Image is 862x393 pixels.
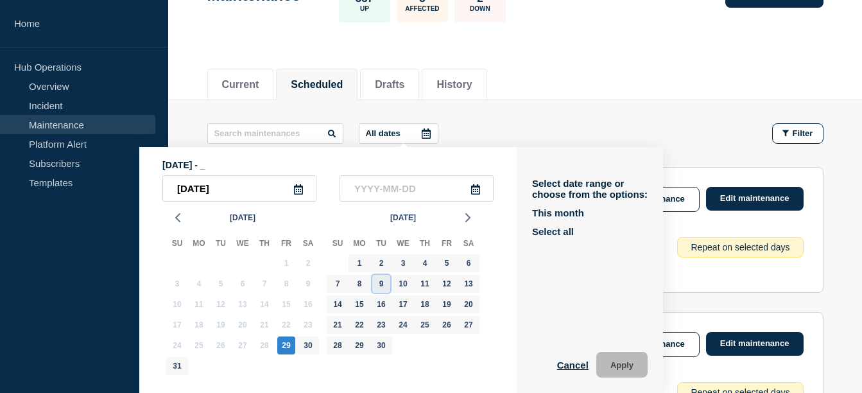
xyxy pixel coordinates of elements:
[255,295,273,313] div: Thursday, Aug 14, 2025
[297,236,319,253] div: Sa
[372,316,390,334] div: Tuesday, Sep 23, 2025
[706,332,804,356] a: Edit maintenance
[327,236,349,253] div: Su
[394,295,412,313] div: Wednesday, Sep 17, 2025
[168,336,186,354] div: Sunday, Aug 24, 2025
[460,295,478,313] div: Saturday, Sep 20, 2025
[390,208,416,227] span: [DATE]
[277,275,295,293] div: Friday, Aug 8, 2025
[375,79,404,91] button: Drafts
[230,208,255,227] span: [DATE]
[532,207,584,218] button: This month
[372,254,390,272] div: Tuesday, Sep 2, 2025
[234,275,252,293] div: Wednesday, Aug 6, 2025
[254,236,275,253] div: Th
[225,208,261,227] button: [DATE]
[166,236,188,253] div: Su
[190,336,208,354] div: Monday, Aug 25, 2025
[414,236,436,253] div: Th
[207,123,343,144] input: Search maintenances
[416,275,434,293] div: Thursday, Sep 11, 2025
[366,128,401,138] p: All dates
[372,336,390,354] div: Tuesday, Sep 30, 2025
[210,236,232,253] div: Tu
[392,236,414,253] div: We
[190,275,208,293] div: Monday, Aug 4, 2025
[372,295,390,313] div: Tuesday, Sep 16, 2025
[677,237,803,258] div: Repeat on selected days
[168,275,186,293] div: Sunday, Aug 3, 2025
[372,275,390,293] div: Tuesday, Sep 9, 2025
[460,316,478,334] div: Saturday, Sep 27, 2025
[329,275,347,293] div: Sunday, Sep 7, 2025
[212,295,230,313] div: Tuesday, Aug 12, 2025
[275,236,297,253] div: Fr
[277,316,295,334] div: Friday, Aug 22, 2025
[212,316,230,334] div: Tuesday, Aug 19, 2025
[706,187,804,211] a: Edit maintenance
[370,236,392,253] div: Tu
[277,295,295,313] div: Friday, Aug 15, 2025
[394,316,412,334] div: Wednesday, Sep 24, 2025
[532,178,648,200] p: Select date range or choose from the options:
[359,123,438,144] button: All dates
[557,352,589,378] button: Cancel
[162,160,494,170] p: [DATE] - _
[416,295,434,313] div: Thursday, Sep 18, 2025
[350,336,368,354] div: Monday, Sep 29, 2025
[329,295,347,313] div: Sunday, Sep 14, 2025
[470,5,490,12] p: Down
[222,79,259,91] button: Current
[350,254,368,272] div: Monday, Sep 1, 2025
[329,336,347,354] div: Sunday, Sep 28, 2025
[460,254,478,272] div: Saturday, Sep 6, 2025
[291,79,343,91] button: Scheduled
[190,295,208,313] div: Monday, Aug 11, 2025
[255,336,273,354] div: Thursday, Aug 28, 2025
[340,175,494,202] input: YYYY-MM-DD
[416,316,434,334] div: Thursday, Sep 25, 2025
[190,316,208,334] div: Monday, Aug 18, 2025
[212,275,230,293] div: Tuesday, Aug 5, 2025
[436,236,458,253] div: Fr
[793,128,813,138] span: Filter
[460,275,478,293] div: Saturday, Sep 13, 2025
[188,236,210,253] div: Mo
[596,352,648,378] button: Apply
[168,316,186,334] div: Sunday, Aug 17, 2025
[329,316,347,334] div: Sunday, Sep 21, 2025
[162,175,316,202] input: YYYY-MM-DD
[350,316,368,334] div: Monday, Sep 22, 2025
[350,295,368,313] div: Monday, Sep 15, 2025
[438,295,456,313] div: Friday, Sep 19, 2025
[212,336,230,354] div: Tuesday, Aug 26, 2025
[405,5,439,12] p: Affected
[436,79,472,91] button: History
[277,254,295,272] div: Friday, Aug 1, 2025
[438,254,456,272] div: Friday, Sep 5, 2025
[394,275,412,293] div: Wednesday, Sep 10, 2025
[234,295,252,313] div: Wednesday, Aug 13, 2025
[299,336,317,354] div: Saturday, Aug 30, 2025
[168,295,186,313] div: Sunday, Aug 10, 2025
[349,236,370,253] div: Mo
[458,236,479,253] div: Sa
[416,254,434,272] div: Thursday, Sep 4, 2025
[385,208,421,227] button: [DATE]
[232,236,254,253] div: We
[299,275,317,293] div: Saturday, Aug 9, 2025
[255,275,273,293] div: Thursday, Aug 7, 2025
[299,254,317,272] div: Saturday, Aug 2, 2025
[299,295,317,313] div: Saturday, Aug 16, 2025
[277,336,295,354] div: Friday, Aug 29, 2025
[350,275,368,293] div: Monday, Sep 8, 2025
[234,336,252,354] div: Wednesday, Aug 27, 2025
[438,275,456,293] div: Friday, Sep 12, 2025
[532,226,574,237] button: Select all
[168,357,186,375] div: Sunday, Aug 31, 2025
[299,316,317,334] div: Saturday, Aug 23, 2025
[438,316,456,334] div: Friday, Sep 26, 2025
[255,316,273,334] div: Thursday, Aug 21, 2025
[360,5,369,12] p: Up
[394,254,412,272] div: Wednesday, Sep 3, 2025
